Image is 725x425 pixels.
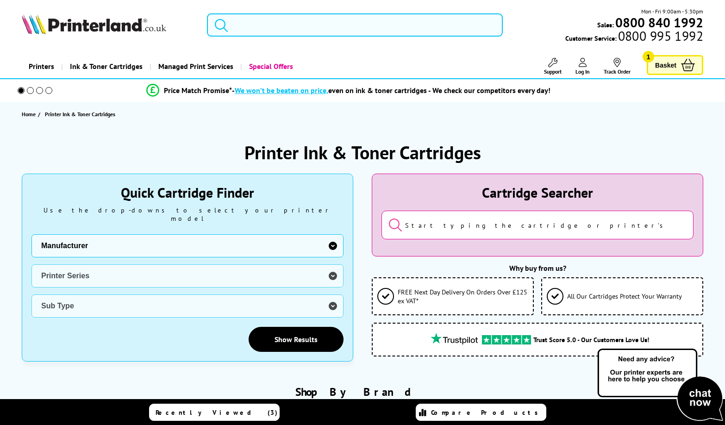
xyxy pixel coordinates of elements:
div: Use the drop-downs to select your printer model [31,206,344,223]
span: Price Match Promise* [164,86,232,95]
a: Support [544,58,562,75]
span: Compare Products [431,408,543,417]
span: Ink & Toner Cartridges [70,55,143,78]
span: Printer Ink & Toner Cartridges [45,111,115,118]
div: - even on ink & toner cartridges - We check our competitors every day! [232,86,550,95]
div: Quick Cartridge Finder [31,183,344,201]
span: All Our Cartridges Protect Your Warranty [567,292,682,300]
div: Cartridge Searcher [381,183,694,201]
a: Log In [575,58,590,75]
img: trustpilot rating [482,335,531,344]
input: Start typing the cartridge or printer's name... [381,211,694,239]
span: FREE Next Day Delivery On Orders Over £125 ex VAT* [398,287,528,305]
a: Printers [22,55,61,78]
a: Track Order [604,58,631,75]
span: Mon - Fri 9:00am - 5:30pm [641,7,703,16]
a: Ink & Toner Cartridges [61,55,150,78]
a: Managed Print Services [150,55,240,78]
span: Log In [575,68,590,75]
span: Customer Service: [565,31,703,43]
img: Printerland Logo [22,14,166,34]
span: Trust Score 5.0 - Our Customers Love Us! [533,335,649,344]
b: 0800 840 1992 [615,14,703,31]
span: 1 [643,51,654,62]
span: Support [544,68,562,75]
a: Recently Viewed (3) [149,404,280,421]
a: Printerland Logo [22,14,195,36]
a: Show Results [249,327,344,352]
h2: Shop By Brand [22,385,703,399]
li: modal_Promise [5,82,692,99]
a: 0800 840 1992 [614,18,703,27]
span: Basket [655,59,676,71]
a: Special Offers [240,55,300,78]
div: Why buy from us? [372,263,703,273]
a: Compare Products [416,404,546,421]
a: Basket 1 [647,55,703,75]
span: We won’t be beaten on price, [235,86,328,95]
img: Open Live Chat window [595,347,725,423]
img: trustpilot rating [426,333,482,344]
a: Home [22,109,38,119]
span: Recently Viewed (3) [156,408,278,417]
span: 0800 995 1992 [617,31,703,40]
h1: Printer Ink & Toner Cartridges [244,140,481,164]
span: Sales: [597,20,614,29]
